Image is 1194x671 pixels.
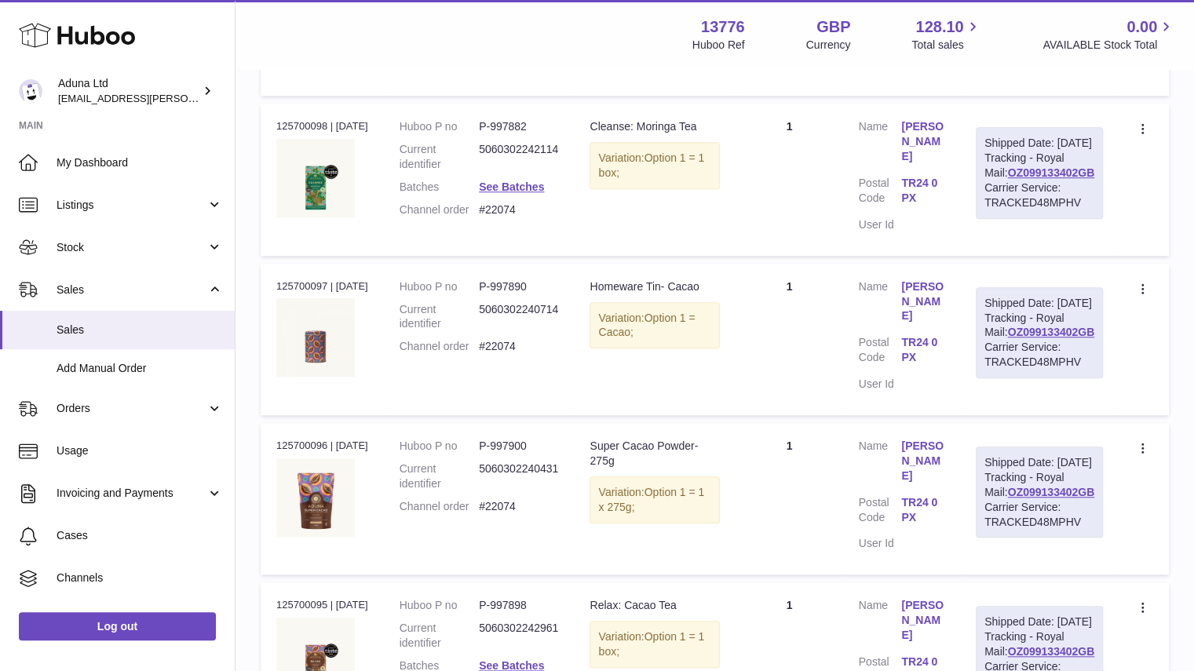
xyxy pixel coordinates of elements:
[984,455,1094,470] div: Shipped Date: [DATE]
[479,202,558,217] dd: #22074
[479,439,558,454] dd: P-997900
[276,279,368,294] div: 125700097 | [DATE]
[57,198,206,213] span: Listings
[590,439,720,469] div: Super Cacao Powder- 275g
[58,76,199,106] div: Aduna Ltd
[598,630,704,658] span: Option 1 = 1 box;
[915,16,963,38] span: 128.10
[590,119,720,134] div: Cleanse: Moringa Tea
[58,92,399,104] span: [EMAIL_ADDRESS][PERSON_NAME][PERSON_NAME][DOMAIN_NAME]
[901,176,944,206] a: TR24 0PX
[859,377,902,392] dt: User Id
[400,499,479,514] dt: Channel order
[400,598,479,613] dt: Huboo P no
[984,614,1094,629] div: Shipped Date: [DATE]
[806,38,851,53] div: Currency
[859,536,902,551] dt: User Id
[479,302,558,332] dd: 5060302240714
[859,335,902,369] dt: Postal Code
[57,401,206,416] span: Orders
[911,16,981,53] a: 128.10 Total sales
[57,323,223,337] span: Sales
[901,598,944,643] a: [PERSON_NAME]
[598,151,704,179] span: Option 1 = 1 box;
[276,439,368,453] div: 125700096 | [DATE]
[57,240,206,255] span: Stock
[57,443,223,458] span: Usage
[479,621,558,651] dd: 5060302242961
[400,202,479,217] dt: Channel order
[859,176,902,210] dt: Postal Code
[276,458,355,537] img: SUPER-CACAO-POWDER-POUCH-FOP-CHALK.jpg
[479,499,558,514] dd: #22074
[400,439,479,454] dt: Huboo P no
[276,298,355,377] img: 137761723637471.jpg
[976,447,1103,538] div: Tracking - Royal Mail:
[1042,38,1175,53] span: AVAILABLE Stock Total
[901,439,944,483] a: [PERSON_NAME]
[400,119,479,134] dt: Huboo P no
[1007,166,1094,179] a: OZ099133402GB
[736,264,842,415] td: 1
[590,476,720,523] div: Variation:
[976,287,1103,378] div: Tracking - Royal Mail:
[859,598,902,647] dt: Name
[57,486,206,501] span: Invoicing and Payments
[590,279,720,294] div: Homeware Tin- Cacao
[859,279,902,328] dt: Name
[984,340,1094,370] div: Carrier Service: TRACKED48MPHV
[816,16,850,38] strong: GBP
[859,439,902,487] dt: Name
[57,155,223,170] span: My Dashboard
[1007,326,1094,338] a: OZ099133402GB
[400,279,479,294] dt: Huboo P no
[276,598,368,612] div: 125700095 | [DATE]
[400,461,479,491] dt: Current identifier
[479,181,544,193] a: See Batches
[736,104,842,255] td: 1
[859,217,902,232] dt: User Id
[590,142,720,189] div: Variation:
[901,119,944,164] a: [PERSON_NAME]
[901,335,944,365] a: TR24 0PX
[400,339,479,354] dt: Channel order
[901,495,944,525] a: TR24 0PX
[701,16,745,38] strong: 13776
[901,279,944,324] a: [PERSON_NAME]
[57,361,223,376] span: Add Manual Order
[692,38,745,53] div: Huboo Ref
[400,302,479,332] dt: Current identifier
[479,461,558,491] dd: 5060302240431
[859,495,902,529] dt: Postal Code
[400,621,479,651] dt: Current identifier
[984,500,1094,530] div: Carrier Service: TRACKED48MPHV
[400,142,479,172] dt: Current identifier
[598,486,704,513] span: Option 1 = 1 x 275g;
[57,528,223,543] span: Cases
[590,302,720,349] div: Variation:
[400,180,479,195] dt: Batches
[57,571,223,585] span: Channels
[276,139,355,217] img: CLEANSE-MORINGA-TEA-FOP-CHALK.jpg
[57,283,206,297] span: Sales
[1042,16,1175,53] a: 0.00 AVAILABLE Stock Total
[1007,645,1094,658] a: OZ099133402GB
[984,181,1094,210] div: Carrier Service: TRACKED48MPHV
[984,136,1094,151] div: Shipped Date: [DATE]
[911,38,981,53] span: Total sales
[976,127,1103,218] div: Tracking - Royal Mail:
[19,79,42,103] img: deborahe.kamara@aduna.com
[19,612,216,640] a: Log out
[736,423,842,574] td: 1
[276,119,368,133] div: 125700098 | [DATE]
[590,598,720,613] div: Relax: Cacao Tea
[479,598,558,613] dd: P-997898
[479,279,558,294] dd: P-997890
[1007,486,1094,498] a: OZ099133402GB
[479,142,558,172] dd: 5060302242114
[590,621,720,668] div: Variation:
[479,339,558,354] dd: #22074
[479,119,558,134] dd: P-997882
[984,296,1094,311] div: Shipped Date: [DATE]
[598,312,695,339] span: Option 1 = Cacao;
